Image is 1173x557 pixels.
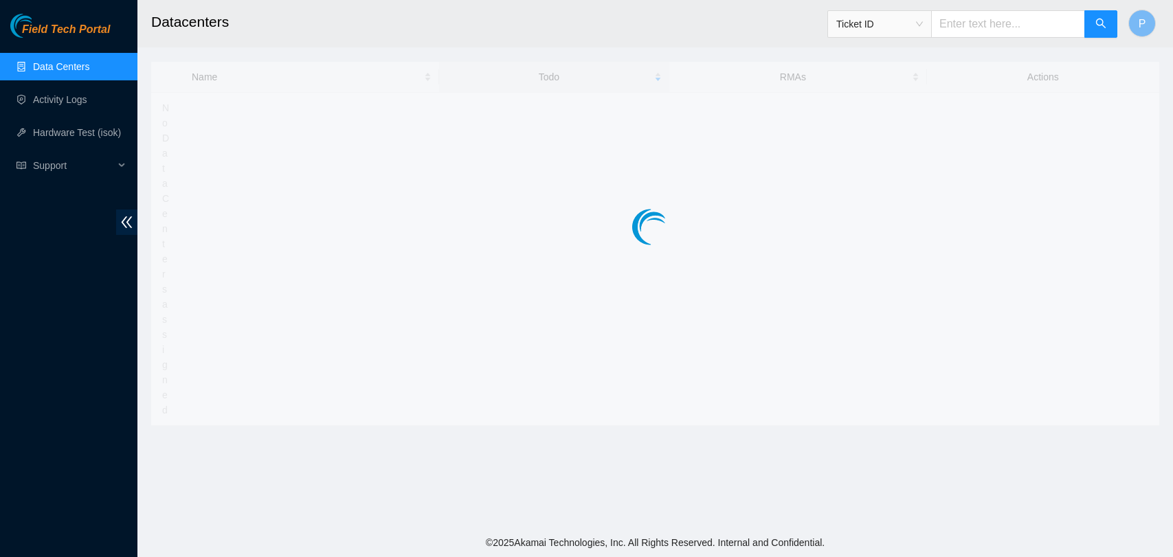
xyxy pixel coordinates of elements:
a: Data Centers [33,61,89,72]
span: double-left [116,209,137,235]
a: Akamai TechnologiesField Tech Portal [10,25,110,43]
span: Support [33,152,114,179]
button: search [1084,10,1117,38]
img: Akamai Technologies [10,14,69,38]
span: read [16,161,26,170]
span: P [1139,15,1146,32]
a: Hardware Test (isok) [33,127,121,138]
footer: © 2025 Akamai Technologies, Inc. All Rights Reserved. Internal and Confidential. [137,528,1173,557]
input: Enter text here... [931,10,1085,38]
span: search [1095,18,1106,31]
button: P [1128,10,1156,37]
a: Activity Logs [33,94,87,105]
span: Field Tech Portal [22,23,110,36]
span: Ticket ID [836,14,923,34]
